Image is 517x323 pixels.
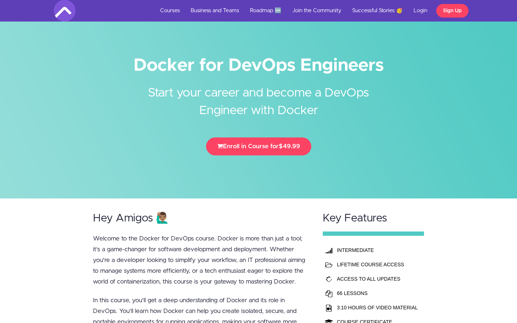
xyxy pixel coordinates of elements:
td: 66 LESSONS [335,286,420,300]
button: Enroll in Course for$49.99 [206,137,311,155]
td: LIFETIME COURSE ACCESS [335,257,420,272]
a: Sign Up [436,4,469,18]
td: 3:10 HOURS OF VIDEO MATERIAL [335,300,420,315]
td: ACCESS TO ALL UPDATES [335,272,420,286]
span: $49.99 [279,143,300,149]
h2: Start your career and become a DevOps Engineer with Docker [124,74,393,120]
p: Welcome to the Docker for DevOps course. Docker is more than just a tool; it's a game-changer for... [93,233,309,287]
h2: Hey Amigos 🙋🏽‍♂️ [93,212,309,224]
h1: Docker for DevOps Engineers [54,57,463,74]
th: INTERMEDIATE [335,243,420,257]
h2: Key Features [323,212,424,224]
